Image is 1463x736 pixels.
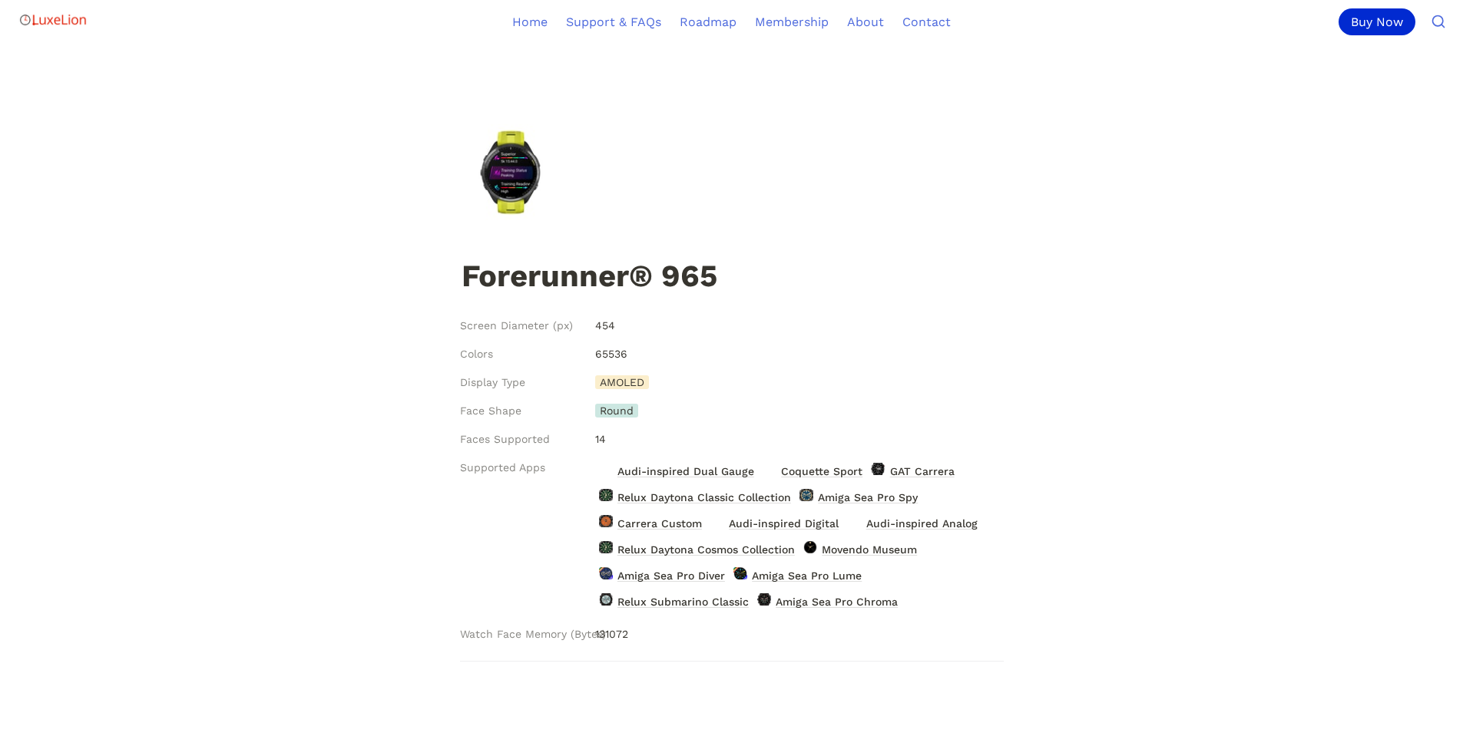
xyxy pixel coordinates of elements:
[616,592,750,612] span: Relux Submarino Classic
[871,463,885,475] img: GAT Carrera
[595,537,799,562] a: Relux Daytona Cosmos CollectionRelux Daytona Cosmos Collection
[595,589,753,614] a: Relux Submarino ClassicRelux Submarino Classic
[616,513,703,533] span: Carrera Custom
[595,563,730,588] a: Amiga Sea Pro DiverAmiga Sea Pro Diver
[595,459,759,484] a: Audi-inspired Dual GaugeAudi-inspired Dual Gauge
[820,540,919,559] span: Movendo Museum
[462,124,558,220] img: Forerunner® 965
[616,566,727,586] span: Amiga Sea Pro Diver
[779,461,864,481] span: Coquette Sport
[595,375,649,389] span: AMOLED
[707,511,843,536] a: Audi-inspired DigitalAudi-inspired Digital
[599,567,613,579] img: Amiga Sea Pro Diver
[796,485,922,510] a: Amiga Sea Pro SpyAmiga Sea Pro Spy
[1339,8,1415,35] div: Buy Now
[865,513,979,533] span: Audi-inspired Analog
[460,375,525,391] span: Display Type
[847,515,861,527] img: Audi-inspired Analog
[799,489,813,501] img: Amiga Sea Pro Spy
[1339,8,1422,35] a: Buy Now
[460,403,521,419] span: Face Shape
[589,312,1004,340] div: 454
[599,541,613,553] img: Relux Daytona Cosmos Collection
[889,461,956,481] span: GAT Carrera
[595,404,638,418] span: Round
[18,5,88,35] img: Logo
[750,566,863,586] span: Amiga Sea Pro Lume
[595,511,707,536] a: Carrera CustomCarrera Custom
[599,515,613,527] img: Carrera Custom
[727,513,840,533] span: Audi-inspired Digital
[867,459,958,484] a: GAT CarreraGAT Carrera
[816,487,919,507] span: Amiga Sea Pro Spy
[774,592,899,612] span: Amiga Sea Pro Chroma
[733,567,747,579] img: Amiga Sea Pro Lume
[757,593,771,606] img: Amiga Sea Pro Chroma
[803,541,817,553] img: Movendo Museum
[616,461,756,481] span: Audi-inspired Dual Gauge
[710,515,724,527] img: Audi-inspired Digital
[589,340,1004,368] div: 65536
[730,563,866,588] a: Amiga Sea Pro LumeAmiga Sea Pro Lume
[753,589,902,614] a: Amiga Sea Pro ChromaAmiga Sea Pro Chroma
[599,489,613,501] img: Relux Daytona Classic Collection
[595,485,796,510] a: Relux Daytona Classic CollectionRelux Daytona Classic Collection
[460,318,573,334] span: Screen Diameter (px)
[616,540,796,559] span: Relux Daytona Cosmos Collection
[589,425,1004,454] div: 14
[843,511,981,536] a: Audi-inspired AnalogAudi-inspired Analog
[460,460,545,476] span: Supported Apps
[799,537,922,562] a: Movendo MuseumMovendo Museum
[460,346,493,362] span: Colors
[599,593,613,606] img: Relux Submarino Classic
[763,463,776,475] img: Coquette Sport
[616,487,793,507] span: Relux Daytona Classic Collection
[460,431,550,447] span: Faces Supported
[589,620,1004,649] div: 131072
[460,626,606,642] span: Watch Face Memory (Bytes)
[460,259,1004,296] h1: Forerunner® 965
[599,463,613,475] img: Audi-inspired Dual Gauge
[759,459,867,484] a: Coquette SportCoquette Sport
